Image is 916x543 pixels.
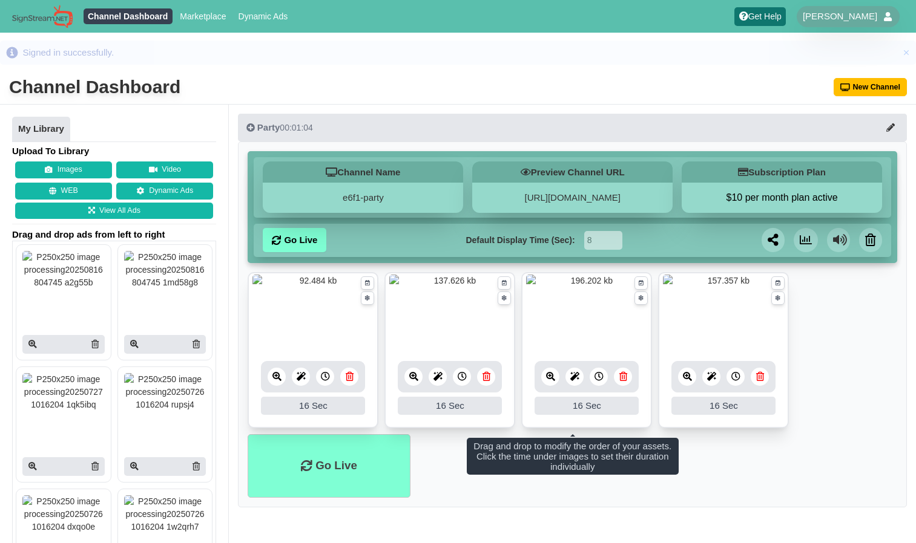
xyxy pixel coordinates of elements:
[466,234,575,247] label: Default Display Time (Sec):
[803,10,877,22] span: [PERSON_NAME]
[116,183,213,200] a: Dynamic Ads
[84,8,173,24] a: Channel Dashboard
[12,229,216,241] span: Drag and drop ads from left to right
[855,485,916,543] iframe: Chat Widget
[176,8,231,24] a: Marketplace
[261,397,365,415] div: 16 Sec
[263,228,326,252] a: Go Live
[12,117,70,142] a: My Library
[682,161,882,183] h5: Subscription Plan
[263,161,463,183] h5: Channel Name
[526,275,647,350] img: 196.202 kb
[584,231,622,250] input: Seconds
[116,161,213,178] button: Video
[124,251,206,311] img: P250x250 image processing20250816 804745 1md58g8
[12,5,73,28] img: Sign Stream.NET
[252,275,374,350] img: 92.484 kb
[15,161,112,178] button: Images
[9,75,180,99] div: Channel Dashboard
[124,373,206,434] img: P250x250 image processing20250726 1016204 rupsj4
[900,47,912,59] button: Close
[682,192,882,204] button: $10 per month plan active
[525,192,621,203] a: [URL][DOMAIN_NAME]
[398,397,502,415] div: 16 Sec
[22,251,105,311] img: P250x250 image processing20250816 804745 a2g55b
[734,7,786,26] a: Get Help
[15,203,213,219] a: View All Ads
[12,145,216,157] h4: Upload To Library
[535,397,639,415] div: 16 Sec
[246,122,313,134] div: 00:01:04
[389,275,510,350] img: 137.626 kb
[263,183,463,213] div: e6f1-party
[248,434,410,498] li: Go Live
[834,78,908,96] button: New Channel
[257,122,280,132] span: Party
[671,397,776,415] div: 16 Sec
[238,114,907,141] button: Party00:01:04
[23,47,114,59] div: Signed in successfully.
[15,183,112,200] button: WEB
[663,275,784,350] img: 157.357 kb
[22,373,105,434] img: P250x250 image processing20250727 1016204 1qk5ibq
[472,161,673,183] h5: Preview Channel URL
[234,8,292,24] a: Dynamic Ads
